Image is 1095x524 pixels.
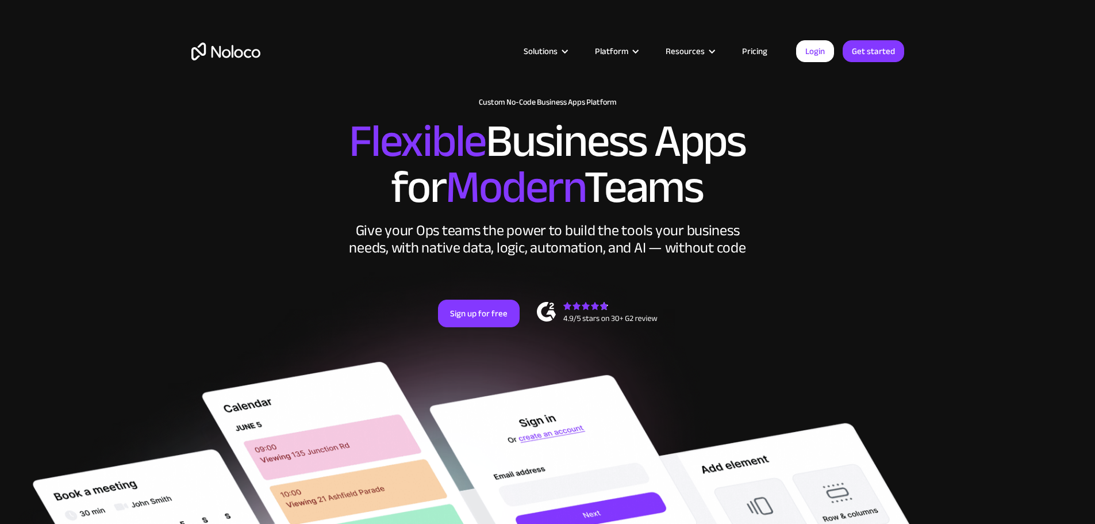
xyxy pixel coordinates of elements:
h2: Business Apps for Teams [191,118,904,211]
div: Give your Ops teams the power to build the tools your business needs, with native data, logic, au... [347,222,749,257]
span: Modern [445,144,584,230]
a: Pricing [728,44,782,59]
a: Get started [843,40,904,62]
a: home [191,43,260,60]
div: Solutions [509,44,581,59]
a: Sign up for free [438,300,520,327]
div: Solutions [524,44,558,59]
div: Platform [595,44,628,59]
div: Resources [651,44,728,59]
div: Platform [581,44,651,59]
div: Resources [666,44,705,59]
a: Login [796,40,834,62]
span: Flexible [349,98,486,184]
